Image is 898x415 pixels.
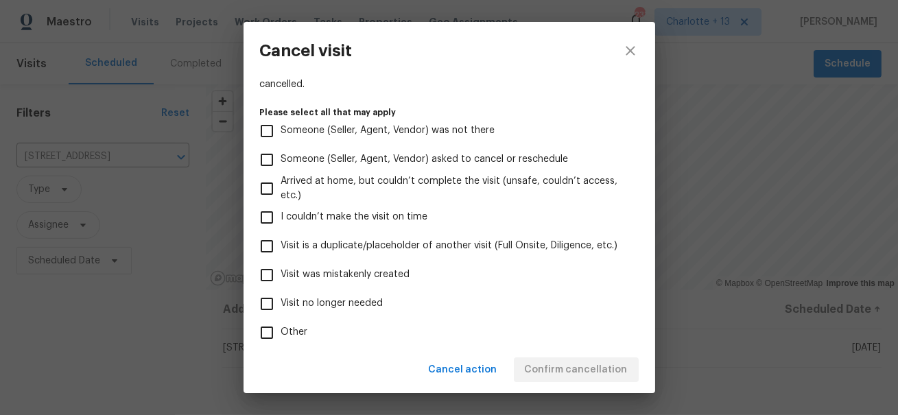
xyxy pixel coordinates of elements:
span: Other [281,325,308,340]
span: Cancel action [429,361,497,379]
span: Arrived at home, but couldn’t complete the visit (unsafe, couldn’t access, etc.) [281,174,628,203]
span: Someone (Seller, Agent, Vendor) asked to cancel or reschedule [281,152,569,167]
span: Visit was mistakenly created [281,268,410,282]
span: I couldn’t make the visit on time [281,210,428,224]
button: close [606,22,655,80]
span: Visit is a duplicate/placeholder of another visit (Full Onsite, Diligence, etc.) [281,239,618,253]
label: Please select all that may apply [260,108,639,117]
button: Cancel action [423,357,503,383]
span: Someone (Seller, Agent, Vendor) was not there [281,123,495,138]
span: Visit no longer needed [281,296,383,311]
h3: Cancel visit [260,41,353,60]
